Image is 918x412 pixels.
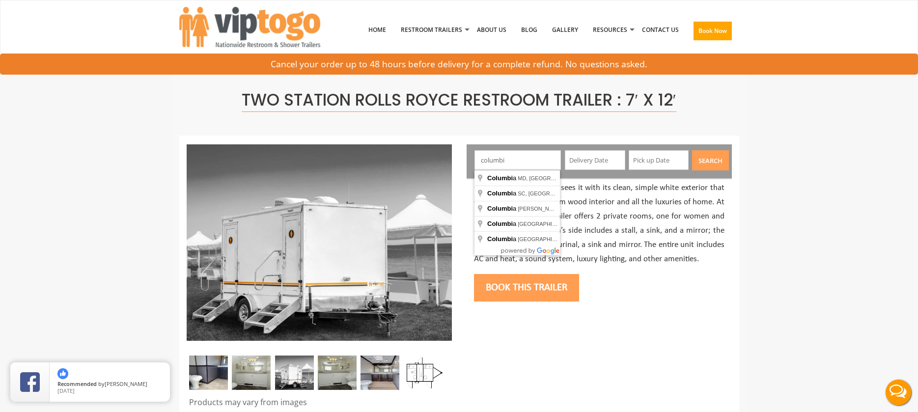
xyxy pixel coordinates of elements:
img: A close view of inside of a station with a stall, mirror and cabinets [361,356,399,390]
span: [GEOGRAPHIC_DATA], [GEOGRAPHIC_DATA] [518,221,633,227]
span: [DATE] [57,387,75,394]
p: Impresses everyone who sees it with its clean, simple white exterior that opens to a beautiful, w... [474,181,724,266]
span: a [487,190,518,197]
span: a [487,235,518,243]
span: Recommended [57,380,97,387]
span: [PERSON_NAME][GEOGRAPHIC_DATA], [GEOGRAPHIC_DATA], [GEOGRAPHIC_DATA] [518,206,737,212]
span: Columbi [487,190,513,197]
span: a [487,220,518,227]
img: Review Rating [20,372,40,392]
button: Book Now [694,22,732,40]
a: Resources [585,4,635,55]
img: A close view of inside of a station with a stall, mirror and cabinets [189,356,228,390]
input: Delivery Date [565,150,625,170]
span: a [487,174,518,182]
span: by [57,381,162,388]
span: Two Station Rolls Royce Restroom Trailer : 7′ x 12′ [242,88,676,112]
span: MD, [GEOGRAPHIC_DATA] [518,175,585,181]
a: About Us [470,4,514,55]
a: Restroom Trailers [393,4,470,55]
a: Gallery [545,4,585,55]
span: [GEOGRAPHIC_DATA], [GEOGRAPHIC_DATA] [518,236,633,242]
span: Columbi [487,174,513,182]
img: Gel 2 station 03 [318,356,357,390]
img: A mini restroom trailer with two separate stations and separate doors for males and females [275,356,314,390]
a: Contact Us [635,4,686,55]
span: Columbi [487,220,513,227]
span: Columbi [487,205,513,212]
a: Blog [514,4,545,55]
img: Gel 2 station 02 [232,356,271,390]
input: Enter your Address [474,150,561,170]
span: Columbi [487,235,513,243]
a: Home [361,4,393,55]
img: thumbs up icon [57,368,68,379]
button: Search [692,150,729,170]
img: VIPTOGO [179,7,320,47]
a: Book Now [686,4,739,61]
span: SC, [GEOGRAPHIC_DATA] [518,191,584,196]
span: [PERSON_NAME] [105,380,147,387]
button: Live Chat [879,373,918,412]
img: Side view of two station restroom trailer with separate doors for males and females [187,144,452,341]
span: a [487,205,518,212]
button: Book this trailer [474,274,579,302]
input: Pick up Date [629,150,689,170]
img: Floor Plan of 2 station restroom with sink and toilet [404,356,443,390]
